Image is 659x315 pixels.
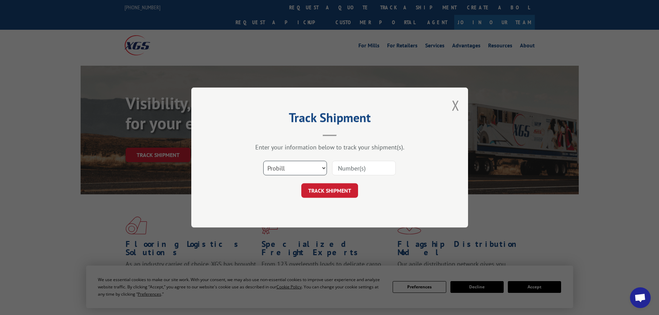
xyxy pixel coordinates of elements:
[226,113,433,126] h2: Track Shipment
[452,96,459,114] button: Close modal
[301,183,358,198] button: TRACK SHIPMENT
[630,287,651,308] a: Open chat
[226,143,433,151] div: Enter your information below to track your shipment(s).
[332,161,396,175] input: Number(s)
